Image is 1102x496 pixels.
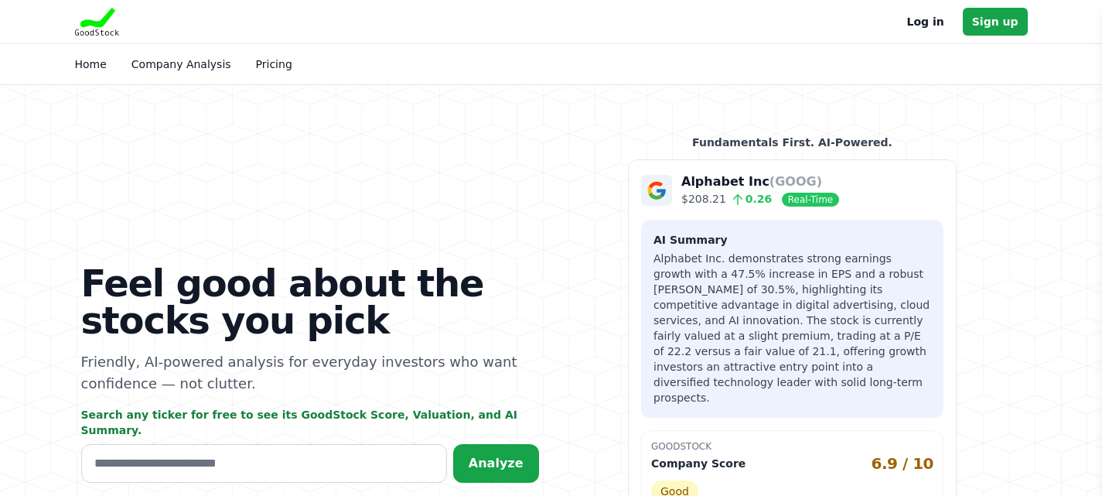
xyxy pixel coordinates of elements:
[651,456,745,471] p: Company Score
[653,232,931,248] h3: AI Summary
[651,440,933,453] p: GoodStock
[653,251,931,405] p: Alphabet Inc. demonstrates strong earnings growth with a 47.5% increase in EPS and a robust [PERS...
[75,58,107,70] a: Home
[75,8,120,36] img: Goodstock Logo
[872,453,934,474] span: 6.9 / 10
[782,193,839,207] span: Real-Time
[469,456,524,470] span: Analyze
[81,265,539,339] h1: Feel good about the stocks you pick
[641,175,672,206] img: Company Logo
[81,407,539,438] p: Search any ticker for free to see its GoodStock Score, Valuation, and AI Summary.
[681,173,839,191] p: Alphabet Inc
[453,444,539,483] button: Analyze
[628,135,957,150] p: Fundamentals First. AI-Powered.
[726,193,772,205] span: 0.26
[907,12,944,31] a: Log in
[256,58,292,70] a: Pricing
[681,191,839,207] p: $208.21
[81,351,539,395] p: Friendly, AI-powered analysis for everyday investors who want confidence — not clutter.
[769,174,822,189] span: (GOOG)
[131,58,231,70] a: Company Analysis
[963,8,1028,36] a: Sign up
